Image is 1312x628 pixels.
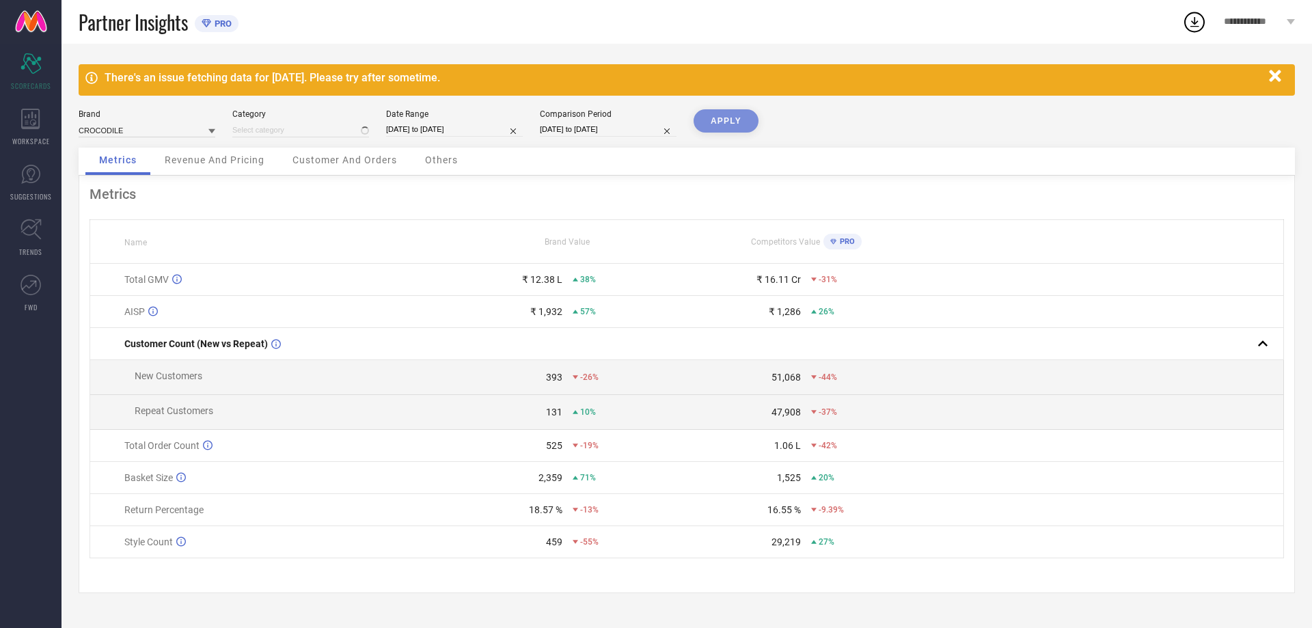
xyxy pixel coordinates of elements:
[580,473,596,482] span: 71%
[211,18,232,29] span: PRO
[105,71,1262,84] div: There's an issue fetching data for [DATE]. Please try after sometime.
[580,407,596,417] span: 10%
[124,238,147,247] span: Name
[580,441,599,450] span: -19%
[124,306,145,317] span: AISP
[79,109,215,119] div: Brand
[836,237,855,246] span: PRO
[292,154,397,165] span: Customer And Orders
[79,8,188,36] span: Partner Insights
[819,372,837,382] span: -44%
[90,186,1284,202] div: Metrics
[771,372,801,383] div: 51,068
[546,372,562,383] div: 393
[165,154,264,165] span: Revenue And Pricing
[546,407,562,418] div: 131
[124,536,173,547] span: Style Count
[769,306,801,317] div: ₹ 1,286
[771,536,801,547] div: 29,219
[767,504,801,515] div: 16.55 %
[124,440,200,451] span: Total Order Count
[522,274,562,285] div: ₹ 12.38 L
[580,372,599,382] span: -26%
[540,122,676,137] input: Select comparison period
[540,109,676,119] div: Comparison Period
[19,247,42,257] span: TRENDS
[1182,10,1207,34] div: Open download list
[819,407,837,417] span: -37%
[386,122,523,137] input: Select date range
[135,370,202,381] span: New Customers
[425,154,458,165] span: Others
[545,237,590,247] span: Brand Value
[546,536,562,547] div: 459
[756,274,801,285] div: ₹ 16.11 Cr
[25,302,38,312] span: FWD
[580,537,599,547] span: -55%
[546,440,562,451] div: 525
[124,338,268,349] span: Customer Count (New vs Repeat)
[10,191,52,202] span: SUGGESTIONS
[232,109,369,119] div: Category
[386,109,523,119] div: Date Range
[529,504,562,515] div: 18.57 %
[12,136,50,146] span: WORKSPACE
[580,275,596,284] span: 38%
[580,307,596,316] span: 57%
[819,307,834,316] span: 26%
[124,274,169,285] span: Total GMV
[124,504,204,515] span: Return Percentage
[11,81,51,91] span: SCORECARDS
[124,472,173,483] span: Basket Size
[819,473,834,482] span: 20%
[99,154,137,165] span: Metrics
[135,405,213,416] span: Repeat Customers
[819,275,837,284] span: -31%
[751,237,820,247] span: Competitors Value
[530,306,562,317] div: ₹ 1,932
[777,472,801,483] div: 1,525
[771,407,801,418] div: 47,908
[819,505,844,515] span: -9.39%
[774,440,801,451] div: 1.06 L
[580,505,599,515] span: -13%
[819,537,834,547] span: 27%
[819,441,837,450] span: -42%
[538,472,562,483] div: 2,359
